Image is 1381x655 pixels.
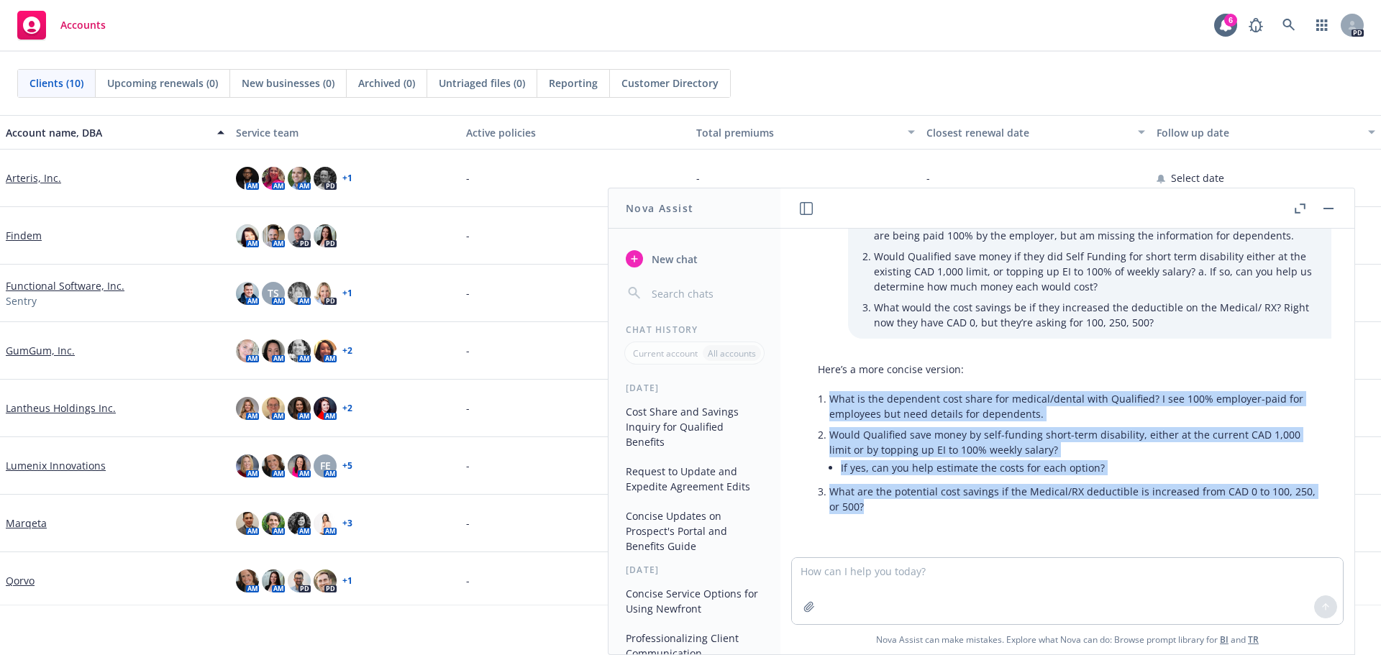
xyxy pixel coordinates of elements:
[620,504,769,558] button: Concise Updates on Prospect's Portal and Benefits Guide
[242,75,334,91] span: New businesses (0)
[262,167,285,190] img: photo
[268,285,279,301] span: TS
[288,512,311,535] img: photo
[6,278,124,293] a: Functional Software, Inc.
[60,19,106,31] span: Accounts
[288,167,311,190] img: photo
[314,512,337,535] img: photo
[829,481,1317,517] li: What are the potential cost savings if the Medical/RX deductible is increased from CAD 0 to 100, ...
[1248,633,1259,646] a: TR
[466,125,685,140] div: Active policies
[6,573,35,588] a: Qorvo
[6,400,116,416] a: Lantheus Holdings Inc.
[649,283,763,303] input: Search chats
[708,347,756,359] p: All accounts
[549,75,598,91] span: Reporting
[342,519,352,528] a: + 3
[818,362,1317,377] p: Here’s a more concise version:
[6,343,75,358] a: GumGum, Inc.
[358,75,415,91] span: Archived (0)
[288,569,311,592] img: photo
[620,400,769,454] button: Cost Share and Savings Inquiry for Qualified Benefits
[649,252,698,267] span: New chat
[320,458,331,473] span: FE
[262,397,285,420] img: photo
[262,569,285,592] img: photo
[466,573,470,588] span: -
[466,170,470,185] span: -
[288,224,311,247] img: photo
[236,397,259,420] img: photo
[236,125,455,140] div: Service team
[1275,11,1303,40] a: Search
[236,282,259,305] img: photo
[874,297,1317,333] li: What would the cost savings be if they increased the deductible on the Medical/ RX? Right now the...
[236,512,259,535] img: photo
[6,228,42,243] a: Findem
[829,388,1317,424] li: What is the dependent cost share for medical/dental with Qualified? I see 100% employer-paid for ...
[6,125,209,140] div: Account name, DBA
[262,512,285,535] img: photo
[342,404,352,413] a: + 2
[466,228,470,243] span: -
[621,75,719,91] span: Customer Directory
[620,246,769,272] button: New chat
[262,454,285,477] img: photo
[620,459,769,498] button: Request to Update and Expedite Agreement Edits
[6,516,47,531] a: Marqeta
[926,170,930,185] span: -
[1151,115,1381,150] button: Follow up date
[6,458,106,473] a: Lumenix Innovations
[288,339,311,362] img: photo
[829,424,1317,481] li: Would Qualified save money by self-funding short-term disability, either at the current CAD 1,000...
[439,75,525,91] span: Untriaged files (0)
[288,397,311,420] img: photo
[466,458,470,473] span: -
[314,282,337,305] img: photo
[342,289,352,298] a: + 1
[314,167,337,190] img: photo
[1224,14,1237,27] div: 6
[314,569,337,592] img: photo
[1171,170,1224,185] span: Select date
[786,625,1349,654] span: Nova Assist can make mistakes. Explore what Nova can do: Browse prompt library for and
[12,5,111,45] a: Accounts
[609,382,780,394] div: [DATE]
[696,170,700,185] span: -
[6,293,37,308] span: Sentry
[342,462,352,470] a: + 5
[288,282,311,305] img: photo
[609,564,780,576] div: [DATE]
[633,347,698,359] p: Current account
[620,582,769,620] button: Concise Service Options for Using Newfront
[626,201,693,216] h1: Nova Assist
[874,246,1317,297] li: Would Qualified save money if they did Self Funding for short term disability either at the exist...
[236,339,259,362] img: photo
[314,224,337,247] img: photo
[262,224,285,247] img: photo
[107,75,218,91] span: Upcoming renewals (0)
[236,454,259,477] img: photo
[288,454,311,477] img: photo
[921,115,1151,150] button: Closest renewal date
[342,347,352,355] a: + 2
[841,457,1317,478] li: If yes, can you help estimate the costs for each option?
[696,125,899,140] div: Total premiums
[236,167,259,190] img: photo
[466,285,470,301] span: -
[1220,633,1229,646] a: BI
[460,115,690,150] button: Active policies
[1241,11,1270,40] a: Report a Bug
[466,516,470,531] span: -
[6,170,61,185] a: Arteris, Inc.
[236,224,259,247] img: photo
[1308,11,1336,40] a: Switch app
[262,339,285,362] img: photo
[690,115,921,150] button: Total premiums
[466,343,470,358] span: -
[342,174,352,183] a: + 1
[29,75,83,91] span: Clients (10)
[314,339,337,362] img: photo
[342,577,352,585] a: + 1
[236,569,259,592] img: photo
